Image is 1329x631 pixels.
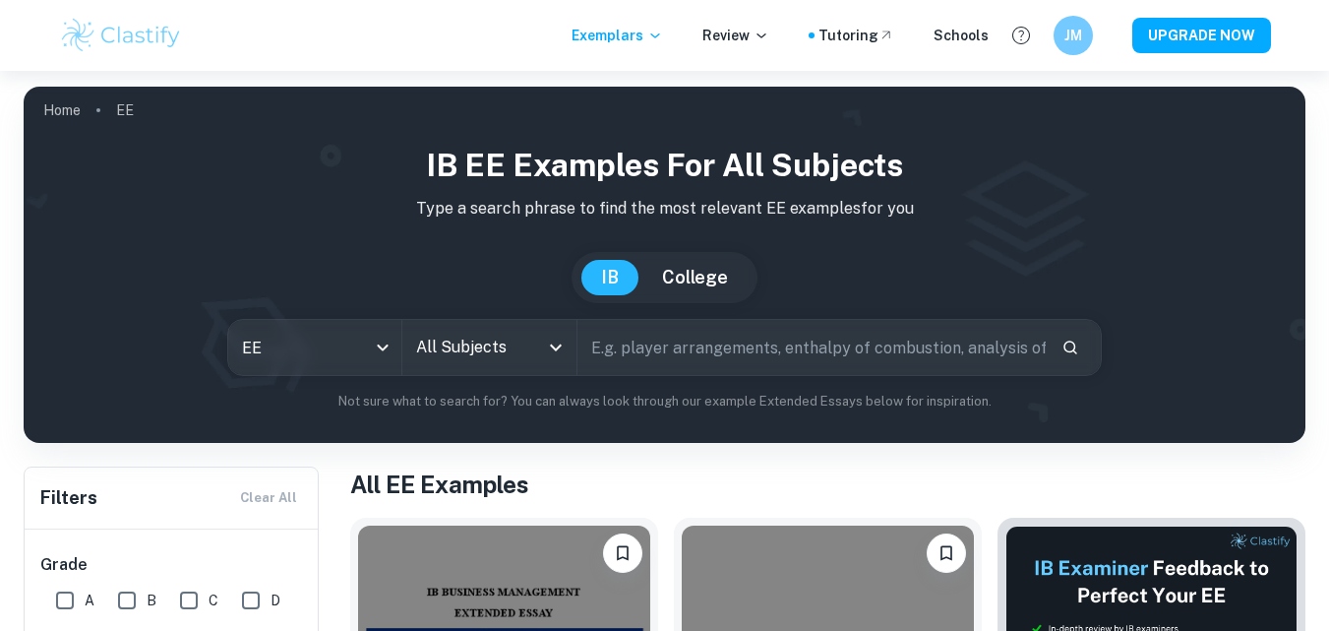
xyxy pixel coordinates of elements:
h6: JM [1061,25,1084,46]
span: D [271,590,280,611]
p: Exemplars [572,25,663,46]
img: Clastify logo [59,16,184,55]
h1: IB EE examples for all subjects [39,142,1290,189]
button: UPGRADE NOW [1132,18,1271,53]
span: A [85,590,94,611]
button: Open [542,334,570,361]
div: EE [228,320,402,375]
button: Help and Feedback [1004,19,1038,52]
button: IB [581,260,638,295]
span: B [147,590,156,611]
button: Bookmark [927,534,966,573]
h6: Grade [40,553,304,577]
a: Home [43,96,81,124]
button: College [642,260,748,295]
button: JM [1054,16,1093,55]
button: Bookmark [603,534,642,573]
p: EE [116,99,134,121]
button: Search [1054,331,1087,364]
input: E.g. player arrangements, enthalpy of combustion, analysis of a big city... [577,320,1047,375]
a: Tutoring [818,25,894,46]
img: profile cover [24,87,1305,443]
span: C [209,590,218,611]
h1: All EE Examples [350,467,1305,502]
p: Not sure what to search for? You can always look through our example Extended Essays below for in... [39,392,1290,411]
p: Type a search phrase to find the most relevant EE examples for you [39,197,1290,221]
p: Review [702,25,769,46]
a: Schools [934,25,989,46]
h6: Filters [40,484,97,512]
